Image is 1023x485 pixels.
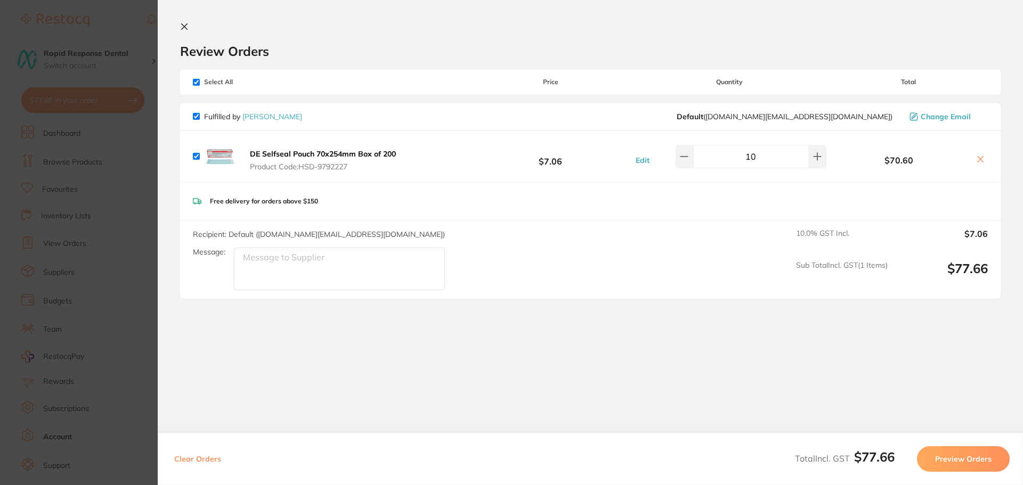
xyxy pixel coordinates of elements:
button: DE Selfseal Pouch 70x254mm Box of 200 Product Code:HSD-9792227 [247,149,399,171]
p: Fulfilled by [204,112,302,121]
button: Change Email [906,112,988,121]
button: Edit [632,155,653,165]
span: Total Incl. GST [795,453,895,464]
span: Quantity [630,78,829,86]
button: Clear Orders [171,446,224,472]
h2: Review Orders [180,43,1001,59]
span: Price [471,78,630,86]
img: NzV0a3BlaQ [204,139,238,174]
button: Preview Orders [917,446,1010,472]
a: [PERSON_NAME] [242,112,302,121]
b: $70.60 [829,155,969,165]
span: Recipient: Default ( [DOMAIN_NAME][EMAIL_ADDRESS][DOMAIN_NAME] ) [193,229,445,239]
output: $77.66 [896,261,988,290]
span: Product Code: HSD-9792227 [250,162,396,171]
b: Default [677,112,703,121]
p: Free delivery for orders above $150 [210,198,318,205]
span: Sub Total Incl. GST ( 1 Items) [796,261,888,290]
b: $7.06 [471,146,630,166]
span: Select All [193,78,299,86]
b: $77.66 [854,449,895,465]
span: customer.care@henryschein.com.au [677,112,892,121]
b: DE Selfseal Pouch 70x254mm Box of 200 [250,149,396,159]
label: Message: [193,248,225,257]
span: 10.0 % GST Incl. [796,229,888,252]
output: $7.06 [896,229,988,252]
span: Change Email [921,112,971,121]
span: Total [829,78,988,86]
